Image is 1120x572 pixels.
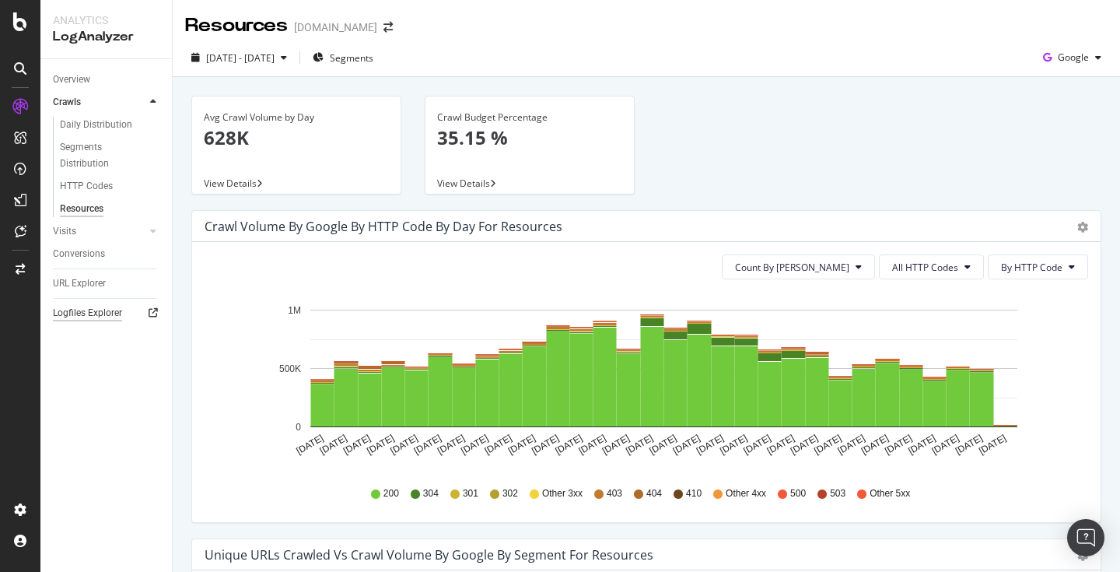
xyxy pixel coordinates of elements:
[330,51,373,65] span: Segments
[383,22,393,33] div: arrow-right-arrow-left
[1058,51,1089,64] span: Google
[530,433,561,457] text: [DATE]
[53,94,81,111] div: Crawls
[437,125,622,151] p: 35.15 %
[506,433,537,457] text: [DATE]
[53,94,145,111] a: Crawls
[53,223,76,240] div: Visits
[365,433,396,457] text: [DATE]
[830,487,845,500] span: 503
[294,19,377,35] div: [DOMAIN_NAME]
[60,201,103,217] div: Resources
[437,111,622,125] div: Crawl Budget Percentage
[789,433,820,457] text: [DATE]
[185,12,288,39] div: Resources
[463,487,478,500] span: 301
[695,433,726,457] text: [DATE]
[870,487,910,500] span: Other 5xx
[624,433,655,457] text: [DATE]
[205,219,562,234] div: Crawl Volume by google by HTTP Code by Day for Resources
[883,433,914,457] text: [DATE]
[205,547,653,563] div: Unique URLs Crawled vs Crawl Volume by google by Segment for Resources
[671,433,702,457] text: [DATE]
[423,487,439,500] span: 304
[288,305,301,316] text: 1M
[60,117,161,133] a: Daily Distribution
[53,305,161,321] a: Logfiles Explorer
[204,177,257,190] span: View Details
[306,45,380,70] button: Segments
[53,246,105,262] div: Conversions
[765,433,796,457] text: [DATE]
[1067,519,1104,556] div: Open Intercom Messenger
[600,433,632,457] text: [DATE]
[726,487,766,500] span: Other 4xx
[60,201,161,217] a: Resources
[483,433,514,457] text: [DATE]
[722,254,875,279] button: Count By [PERSON_NAME]
[742,433,773,457] text: [DATE]
[735,261,849,274] span: Count By Day
[60,117,132,133] div: Daily Distribution
[206,51,275,65] span: [DATE] - [DATE]
[879,254,984,279] button: All HTTP Codes
[53,305,122,321] div: Logfiles Explorer
[1037,45,1108,70] button: Google
[1077,222,1088,233] div: gear
[892,261,958,274] span: All HTTP Codes
[930,433,961,457] text: [DATE]
[542,487,583,500] span: Other 3xx
[1001,261,1062,274] span: By HTTP Code
[790,487,806,500] span: 500
[906,433,937,457] text: [DATE]
[318,433,349,457] text: [DATE]
[859,433,891,457] text: [DATE]
[53,223,145,240] a: Visits
[53,12,159,28] div: Analytics
[204,125,389,151] p: 628K
[204,111,389,125] div: Avg Crawl Volume by Day
[53,28,159,46] div: LogAnalyzer
[60,178,161,195] a: HTTP Codes
[459,433,490,457] text: [DATE]
[53,246,161,262] a: Conversions
[341,433,373,457] text: [DATE]
[205,292,1088,472] svg: A chart.
[436,433,467,457] text: [DATE]
[502,487,518,500] span: 302
[53,275,161,292] a: URL Explorer
[60,139,161,172] a: Segments Distribution
[53,72,90,88] div: Overview
[437,177,490,190] span: View Details
[686,487,702,500] span: 410
[60,139,146,172] div: Segments Distribution
[977,433,1008,457] text: [DATE]
[607,487,622,500] span: 403
[812,433,843,457] text: [DATE]
[954,433,985,457] text: [DATE]
[718,433,749,457] text: [DATE]
[53,275,106,292] div: URL Explorer
[389,433,420,457] text: [DATE]
[553,433,584,457] text: [DATE]
[412,433,443,457] text: [DATE]
[646,487,662,500] span: 404
[60,178,113,195] div: HTTP Codes
[648,433,679,457] text: [DATE]
[295,433,326,457] text: [DATE]
[836,433,867,457] text: [DATE]
[988,254,1088,279] button: By HTTP Code
[577,433,608,457] text: [DATE]
[279,363,301,374] text: 500K
[185,45,293,70] button: [DATE] - [DATE]
[296,422,301,433] text: 0
[383,487,399,500] span: 200
[53,72,161,88] a: Overview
